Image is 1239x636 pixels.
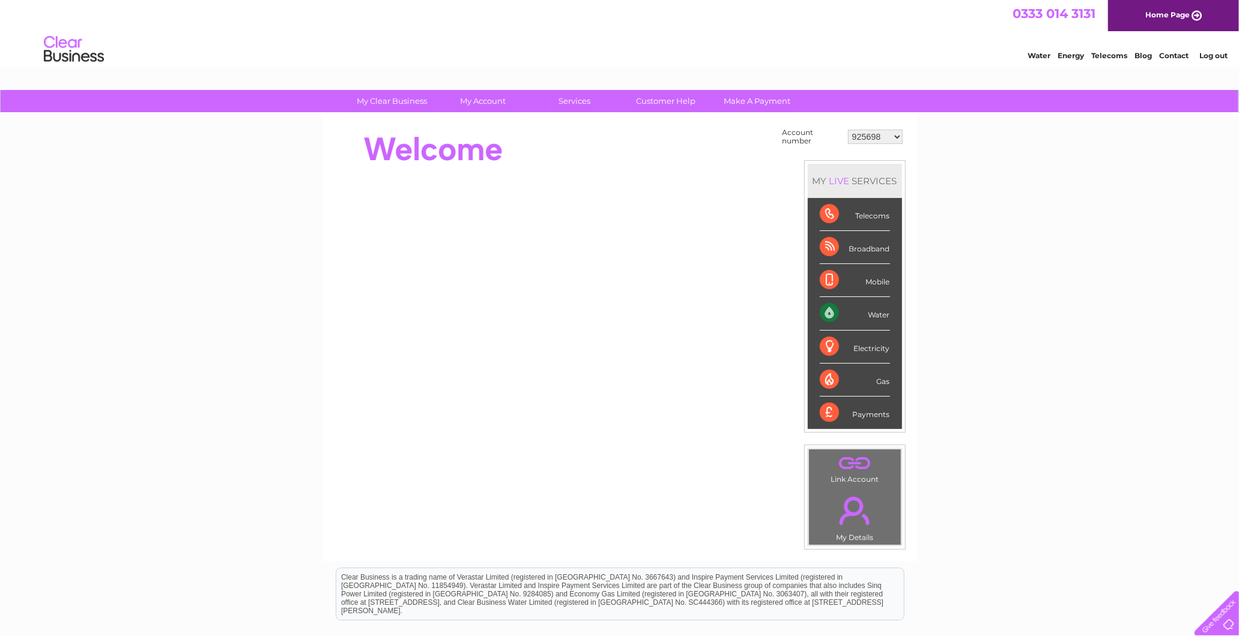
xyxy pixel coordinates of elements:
a: Services [525,90,624,112]
img: logo.png [43,31,105,68]
a: Log out [1199,51,1228,60]
a: 0333 014 3131 [1013,6,1095,21]
td: Account number [780,125,845,148]
div: Broadband [820,231,890,264]
div: Gas [820,364,890,397]
a: . [812,490,898,532]
a: Contact [1159,51,1189,60]
div: LIVE [827,175,852,187]
a: Blog [1134,51,1152,60]
a: Make A Payment [707,90,807,112]
td: My Details [808,487,901,545]
a: My Account [434,90,533,112]
div: Electricity [820,331,890,364]
a: Energy [1058,51,1084,60]
div: MY SERVICES [808,164,902,198]
div: Water [820,297,890,330]
a: Customer Help [616,90,715,112]
td: Link Account [808,449,901,487]
a: . [812,452,898,473]
a: My Clear Business [342,90,441,112]
div: Clear Business is a trading name of Verastar Limited (registered in [GEOGRAPHIC_DATA] No. 3667643... [336,7,904,58]
div: Mobile [820,264,890,297]
div: Payments [820,397,890,429]
a: Telecoms [1091,51,1127,60]
a: Water [1028,51,1050,60]
div: Telecoms [820,198,890,231]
